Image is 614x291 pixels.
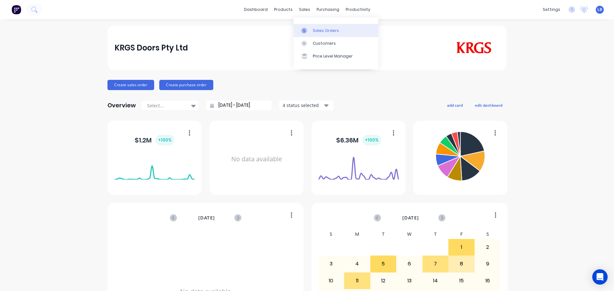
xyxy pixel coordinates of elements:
div: 14 [423,273,448,289]
div: F [448,230,475,239]
div: M [344,230,370,239]
div: sales [296,5,313,14]
img: Factory [12,5,21,14]
div: $ 1.2M [135,135,174,145]
div: + 100 % [362,135,381,145]
div: Price Level Manager [313,53,353,59]
a: dashboard [241,5,271,14]
img: KRGS Doors Pty Ltd [455,42,493,54]
div: 4 [344,256,370,272]
div: 3 [319,256,344,272]
div: 6 [397,256,422,272]
div: 13 [397,273,422,289]
span: [DATE] [402,214,419,221]
button: add card [443,101,467,109]
div: 8 [449,256,474,272]
div: settings [539,5,563,14]
div: productivity [342,5,374,14]
div: No data available [216,129,297,189]
div: Overview [107,99,136,112]
div: W [396,230,422,239]
div: S [318,230,344,239]
div: 5 [371,256,396,272]
div: $ 6.36M [336,135,381,145]
div: 4 status selected [283,102,323,109]
a: Customers [294,37,378,50]
div: 7 [423,256,448,272]
div: 9 [475,256,500,272]
div: Customers [313,41,336,46]
button: Create purchase order [159,80,213,90]
a: Price Level Manager [294,50,378,63]
div: + 100 % [155,135,174,145]
div: 15 [449,273,474,289]
div: S [475,230,501,239]
div: 16 [475,273,500,289]
div: products [271,5,296,14]
div: 1 [449,239,474,255]
div: KRGS Doors Pty Ltd [114,42,188,54]
div: 10 [319,273,344,289]
div: purchasing [313,5,342,14]
div: 11 [344,273,370,289]
div: 12 [371,273,396,289]
button: Create sales order [107,80,154,90]
div: 2 [475,239,500,255]
div: T [422,230,449,239]
button: edit dashboard [471,101,507,109]
div: Sales Orders [313,28,339,34]
a: Sales Orders [294,24,378,37]
div: Open Intercom Messenger [592,269,608,285]
button: 4 status selected [279,101,334,110]
span: LB [597,7,602,12]
div: T [370,230,397,239]
span: [DATE] [198,214,215,221]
